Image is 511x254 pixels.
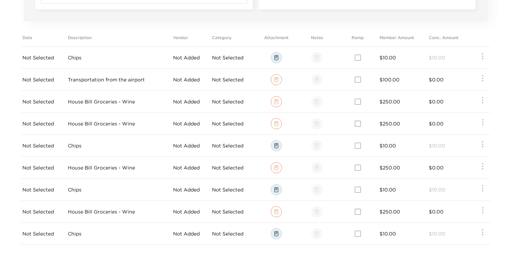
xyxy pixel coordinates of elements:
[173,55,200,61] span: Not Added
[173,209,200,215] span: Not Added
[173,165,200,171] span: Not Added
[68,77,145,83] span: Transportation from the airport
[68,55,81,61] span: Chips
[379,55,396,61] span: $10.00
[68,209,135,215] span: House Bill Groceries - Wine
[212,143,243,149] span: Not Selected
[212,99,243,105] span: Not Selected
[297,35,337,46] th: Notes
[22,121,54,127] span: Not Selected
[68,121,135,127] span: House Bill Groceries - Wine
[22,231,54,237] span: Not Selected
[68,231,81,237] span: Chips
[212,55,243,61] span: Not Selected
[172,35,211,46] th: Vendor
[256,35,297,46] th: Attachment
[338,35,378,46] th: Ramp
[427,35,470,46] th: Conc. Amount
[22,165,54,171] span: Not Selected
[429,143,445,149] span: $10.00
[22,99,54,105] span: Not Selected
[212,77,243,83] span: Not Selected
[22,209,54,215] span: Not Selected
[68,143,81,149] span: Chips
[379,99,400,105] span: $250.00
[68,165,135,171] span: House Bill Groceries - Wine
[379,165,400,171] span: $250.00
[22,187,54,193] span: Not Selected
[22,143,54,149] span: Not Selected
[379,121,400,127] span: $250.00
[429,165,443,171] span: $0.00
[173,99,200,105] span: Not Added
[173,121,200,127] span: Not Added
[212,165,243,171] span: Not Selected
[429,231,445,237] span: $10.00
[66,35,172,46] th: Description
[211,35,256,46] th: Category
[212,187,243,193] span: Not Selected
[22,55,54,61] span: Not Selected
[379,209,400,215] span: $250.00
[173,143,200,149] span: Not Added
[68,99,135,105] span: House Bill Groceries - Wine
[429,187,445,193] span: $10.00
[429,55,445,61] span: $10.00
[429,99,443,105] span: $0.00
[212,231,243,237] span: Not Selected
[379,187,396,193] span: $10.00
[173,187,200,193] span: Not Added
[22,77,54,83] span: Not Selected
[212,121,243,127] span: Not Selected
[173,231,200,237] span: Not Added
[379,143,396,149] span: $10.00
[173,77,200,83] span: Not Added
[212,209,243,215] span: Not Selected
[429,121,443,127] span: $0.00
[379,77,399,83] span: $100.00
[378,35,428,46] th: Member Amount
[68,187,81,193] span: Chips
[429,77,443,83] span: $0.00
[21,35,66,46] th: Date
[429,209,443,215] span: $0.00
[379,231,396,237] span: $10.00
